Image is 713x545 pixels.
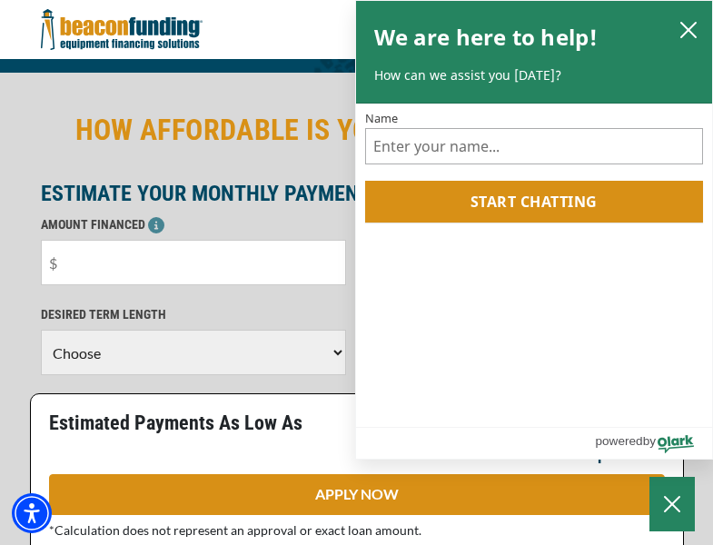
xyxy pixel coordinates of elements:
span: powered [595,430,642,452]
button: close chatbox [674,16,703,42]
div: Accessibility Menu [12,493,52,533]
button: Close Chatbox [649,477,695,531]
button: Start chatting [365,181,704,223]
h2: We are here to help! [374,19,599,55]
input: Name [365,128,704,164]
p: AMOUNT FINANCED [41,213,346,235]
input: $ [41,240,346,285]
p: How can we assist you [DATE]? [374,66,695,84]
span: by [643,430,656,452]
a: APPLY NOW [49,474,665,515]
h2: HOW AFFORDABLE IS YOUR NEXT TOW TRUCK? [41,109,673,151]
p: Estimated Payments As Low As [49,412,346,434]
a: Powered by Olark [595,428,712,459]
span: *Calculation does not represent an approval or exact loan amount. [49,522,421,538]
label: Name [365,113,704,124]
p: DESIRED TERM LENGTH [41,303,346,325]
p: ESTIMATE YOUR MONTHLY PAYMENT [41,183,673,204]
